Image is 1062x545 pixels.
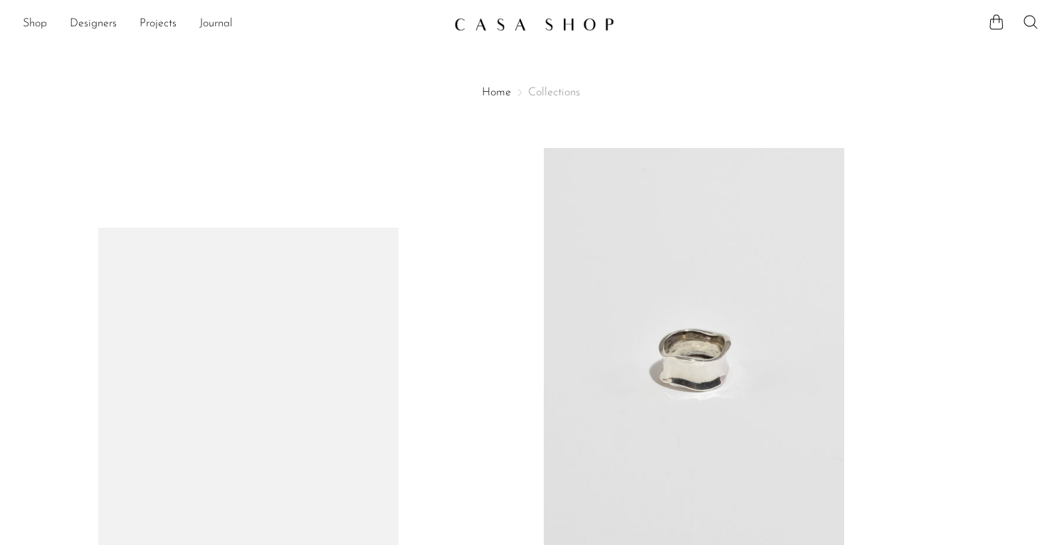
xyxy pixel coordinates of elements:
span: Collections [528,87,580,98]
nav: Desktop navigation [23,12,443,36]
a: Designers [70,15,117,33]
ul: NEW HEADER MENU [23,12,443,36]
a: Projects [140,15,177,33]
a: Journal [199,15,233,33]
a: Shop [23,15,47,33]
a: Home [482,87,511,98]
nav: Breadcrumbs [98,87,964,98]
